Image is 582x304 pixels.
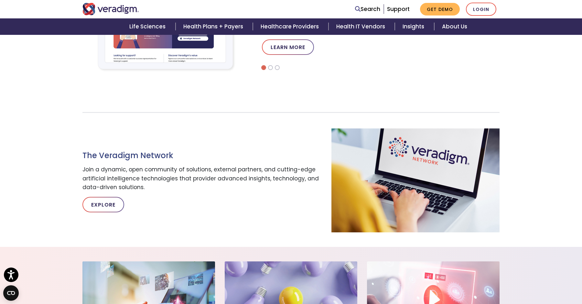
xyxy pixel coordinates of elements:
[466,3,496,16] a: Login
[434,18,475,35] a: About Us
[122,18,175,35] a: Life Sciences
[82,165,322,192] p: Join a dynamic, open community of solutions, external partners, and cutting-edge artificial intel...
[395,18,434,35] a: Insights
[82,151,322,160] h3: The Veradigm Network
[253,18,329,35] a: Healthcare Providers
[420,3,460,15] a: Get Demo
[3,285,19,301] button: Open CMP widget
[458,264,574,296] iframe: Drift Chat Widget
[82,197,124,212] a: Explore
[262,39,314,55] a: Learn More
[176,18,253,35] a: Health Plans + Payers
[329,18,395,35] a: Health IT Vendors
[355,5,380,14] a: Search
[387,5,410,13] a: Support
[82,3,139,15] img: Veradigm logo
